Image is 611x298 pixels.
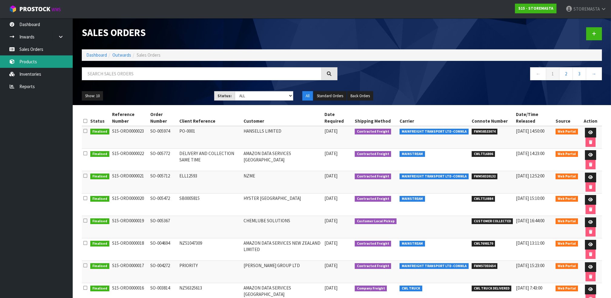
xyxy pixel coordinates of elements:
th: Client Reference [178,110,242,126]
button: Back Orders [347,91,373,101]
td: SO-005367 [149,216,178,238]
small: WMS [51,7,61,12]
span: Contracted Freight [355,151,391,157]
button: Standard Orders [314,91,347,101]
img: cube-alt.png [9,5,17,13]
td: SO-004272 [149,261,178,283]
td: CHEMLUBE SOLUTIONS [242,216,323,238]
span: Finalised [90,196,109,202]
td: DELIVERY AND COLLECTION SAME TIME [178,149,242,171]
td: S15-ORD0000020 [111,194,149,216]
span: [DATE] 15:23:00 [516,263,544,268]
span: Contracted Freight [355,196,391,202]
span: Web Portal [556,218,578,224]
span: Web Portal [556,263,578,269]
td: SO-005772 [149,149,178,171]
button: All [302,91,313,101]
td: S15-ORD0000021 [111,171,149,194]
th: Reference Number [111,110,149,126]
span: Finalised [90,241,109,247]
span: Contracted Freight [355,174,391,180]
span: Contracted Freight [355,129,391,135]
span: Web Portal [556,129,578,135]
span: [DATE] 7:43:00 [516,285,542,291]
td: S15-ORD0000023 [111,126,149,149]
span: CWL TRUCK [400,286,422,292]
td: NZME [242,171,323,194]
span: MAINSTREAM [400,196,425,202]
td: S15-ORD0000022 [111,149,149,171]
span: Web Portal [556,174,578,180]
td: S15-ORD0000019 [111,216,149,238]
th: Date/Time Released [514,110,554,126]
nav: Page navigation [347,67,602,82]
td: S15-ORD0000018 [111,238,149,261]
input: Search sales orders [82,67,322,80]
th: Order Number [149,110,178,126]
span: Web Portal [556,286,578,292]
th: Connote Number [470,110,515,126]
span: MAINFREIGHT TRANSPORT LTD -CONWLA [400,129,469,135]
th: Shipping Method [353,110,398,126]
strong: Status: [218,93,232,98]
th: Customer [242,110,323,126]
strong: S15 - STOREMASTA [518,6,553,11]
span: Web Portal [556,241,578,247]
span: CUSTOMER COLLECTED [472,218,513,224]
td: SO-005712 [149,171,178,194]
span: Web Portal [556,196,578,202]
span: [DATE] 13:11:00 [516,240,544,246]
span: [DATE] 14:50:00 [516,128,544,134]
span: Sales Orders [137,52,161,58]
span: MAINSTREAM [400,241,425,247]
span: CWL TRUCK DELIVERED [472,286,512,292]
a: Outwards [112,52,131,58]
td: AMAZON DATA SERVICES NEW ZEALAND LIMITED [242,238,323,261]
td: AMAZON DATA SERVICES [GEOGRAPHIC_DATA] [242,149,323,171]
td: ELL12593 [178,171,242,194]
span: MAINSTREAM [400,151,425,157]
td: SB0005815 [178,194,242,216]
span: [DATE] [324,195,337,201]
span: Finalised [90,218,109,224]
span: MAINFREIGHT TRANSPORT LTD -CONWLA [400,263,469,269]
a: 1 [546,67,560,80]
span: FWM57355654 [472,263,498,269]
span: Finalised [90,174,109,180]
span: [DATE] [324,285,337,291]
td: SO-005472 [149,194,178,216]
td: S15-ORD0000017 [111,261,149,283]
span: [DATE] [324,151,337,156]
td: SO-004694 [149,238,178,261]
span: Customer Local Pickup [355,218,397,224]
span: [DATE] [324,218,337,223]
span: Company Freight [355,286,387,292]
button: Show: 10 [82,91,103,101]
h1: Sales Orders [82,27,337,38]
span: [DATE] [324,173,337,179]
th: Action [579,110,602,126]
span: FWM58533074 [472,129,498,135]
span: MAINFREIGHT TRANSPORT LTD -CONWLA [400,174,469,180]
td: NZ51047309 [178,238,242,261]
td: HYSTER [GEOGRAPHIC_DATA] [242,194,323,216]
span: [DATE] [324,263,337,268]
span: ProStock [19,5,50,13]
span: Finalised [90,151,109,157]
span: [DATE] 12:52:00 [516,173,544,179]
span: CWL7698170 [472,241,495,247]
span: [DATE] [324,128,337,134]
span: [DATE] [324,240,337,246]
td: PRIORITY [178,261,242,283]
span: [DATE] 14:23:00 [516,151,544,156]
a: → [586,67,602,80]
td: [PERSON_NAME] GROUP LTD [242,261,323,283]
span: [DATE] 15:10:00 [516,195,544,201]
th: Source [554,110,579,126]
td: PO-0001 [178,126,242,149]
span: Finalised [90,263,109,269]
span: Finalised [90,129,109,135]
a: 2 [559,67,573,80]
span: Web Portal [556,151,578,157]
td: HANSELLS LIMITED [242,126,323,149]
